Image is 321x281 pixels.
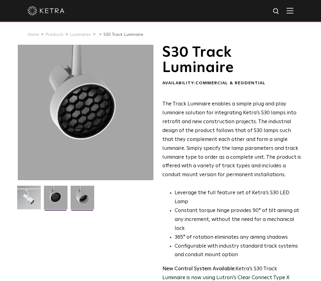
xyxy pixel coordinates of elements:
[17,186,41,214] img: S30-Track-Luminaire-2021-Web-Square
[71,186,94,214] img: 9e3d97bd0cf938513d6e
[162,45,301,76] h1: S30 Track Luminaire
[175,207,301,233] li: Constant torque hinge provides 90° of tilt aiming at any increment, without the need for a mechan...
[162,101,301,177] span: The Track Luminaire enables a simple plug and play luminaire solution for integrating Ketra’s S30...
[70,32,91,37] a: Luminaires
[175,233,301,242] li: 365° of rotation eliminates any aiming shadows
[28,32,39,37] a: Home
[103,32,143,37] a: S30 Track Luminaire
[45,32,64,37] a: Products
[195,81,265,85] span: Commercial & Residential
[44,186,68,214] img: 3b1b0dc7630e9da69e6b
[287,8,293,13] img: Hamburger%20Nav.svg
[273,8,280,15] img: search icon
[162,80,301,86] div: Availability:
[175,242,301,260] li: Configurable with industry standard track systems and conduit mount option
[28,6,64,15] img: ketra-logo-2019-white
[162,266,236,272] strong: New Control System Available:
[175,189,301,207] li: Leverage the full feature set of Ketra’s S30 LED Lamp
